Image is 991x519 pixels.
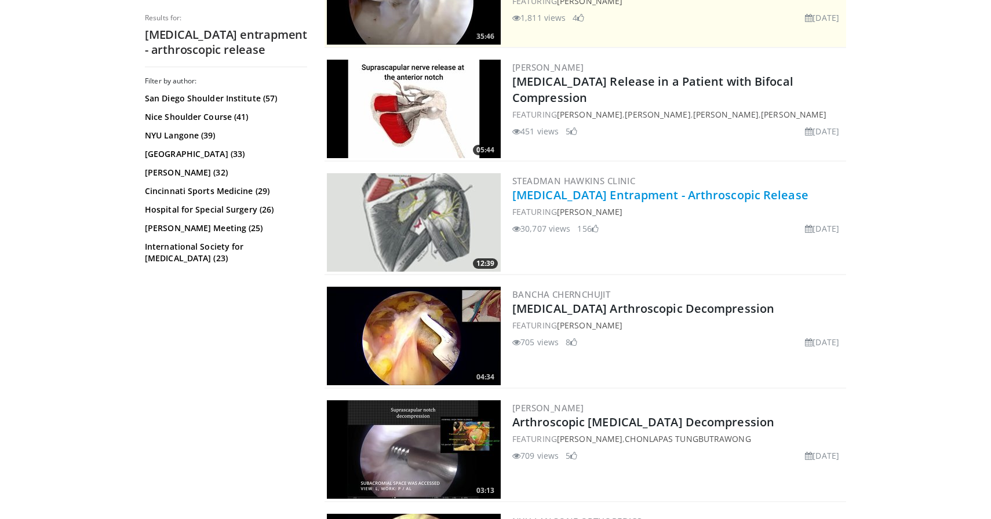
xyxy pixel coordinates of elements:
[145,241,304,264] a: International Society for [MEDICAL_DATA] (23)
[473,258,498,269] span: 12:39
[805,336,839,348] li: [DATE]
[327,60,501,158] a: 05:44
[512,336,559,348] li: 705 views
[805,222,839,235] li: [DATE]
[805,449,839,462] li: [DATE]
[327,400,501,499] a: 03:13
[512,288,610,300] a: Bancha Chernchujit
[473,485,498,496] span: 03:13
[512,319,844,331] div: FEATURING
[577,222,598,235] li: 156
[145,167,304,178] a: [PERSON_NAME] (32)
[805,12,839,24] li: [DATE]
[512,206,844,218] div: FEATURING
[512,175,635,187] a: Steadman Hawkins Clinic
[145,204,304,215] a: Hospital for Special Surgery (26)
[327,287,501,385] a: 04:34
[761,109,826,120] a: [PERSON_NAME]
[512,449,559,462] li: 709 views
[145,13,307,23] p: Results for:
[473,145,498,155] span: 05:44
[145,148,304,160] a: [GEOGRAPHIC_DATA] (33)
[512,74,793,105] a: [MEDICAL_DATA] Release in a Patient with Bifocal Compression
[145,111,304,123] a: Nice Shoulder Course (41)
[512,402,584,414] a: [PERSON_NAME]
[327,287,501,385] img: 6d89636b-04a1-4e8d-9f6d-f98e32a47537.300x170_q85_crop-smart_upscale.jpg
[512,414,774,430] a: Arthroscopic [MEDICAL_DATA] Decompression
[625,109,690,120] a: [PERSON_NAME]
[145,76,307,86] h3: Filter by author:
[805,125,839,137] li: [DATE]
[573,12,584,24] li: 4
[145,27,307,57] h2: [MEDICAL_DATA] entrapment - arthroscopic release
[327,173,501,272] img: 38716_0000_3.png.300x170_q85_crop-smart_upscale.jpg
[327,400,501,499] img: cb4ab33d-a86d-4ca1-a93d-79d4a1eb069a.300x170_q85_crop-smart_upscale.jpg
[625,433,750,444] a: Chonlapas Tungbutrawong
[566,125,577,137] li: 5
[566,449,577,462] li: 5
[327,173,501,272] a: 12:39
[512,433,844,445] div: FEATURING ,
[512,12,566,24] li: 1,811 views
[327,60,501,158] img: 094f37a5-05df-4761-9048-36edf33befc1.300x170_q85_crop-smart_upscale.jpg
[557,433,622,444] a: [PERSON_NAME]
[512,222,570,235] li: 30,707 views
[473,31,498,42] span: 35:46
[693,109,759,120] a: [PERSON_NAME]
[557,206,622,217] a: [PERSON_NAME]
[145,93,304,104] a: San Diego Shoulder Institute (57)
[145,130,304,141] a: NYU Langone (39)
[512,61,584,73] a: [PERSON_NAME]
[145,222,304,234] a: [PERSON_NAME] Meeting (25)
[145,185,304,197] a: Cincinnati Sports Medicine (29)
[512,125,559,137] li: 451 views
[566,336,577,348] li: 8
[512,108,844,120] div: FEATURING , , ,
[473,372,498,382] span: 04:34
[557,320,622,331] a: [PERSON_NAME]
[512,187,808,203] a: [MEDICAL_DATA] Entrapment - Arthroscopic Release
[557,109,622,120] a: [PERSON_NAME]
[512,301,774,316] a: [MEDICAL_DATA] Arthroscopic Decompression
